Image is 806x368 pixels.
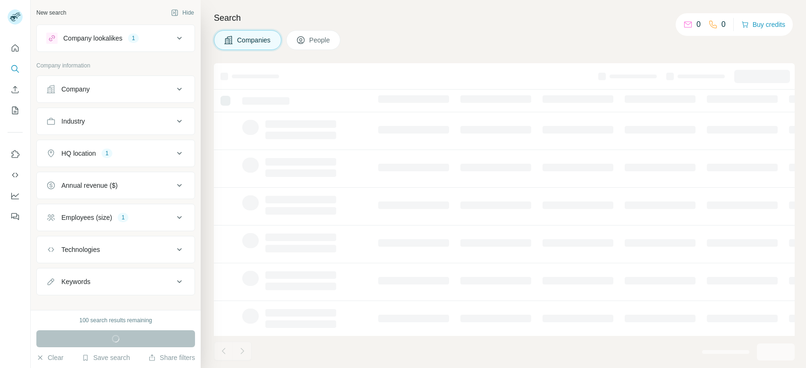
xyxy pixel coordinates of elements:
div: Technologies [61,245,100,254]
button: Share filters [148,353,195,362]
div: New search [36,8,66,17]
button: Technologies [37,238,195,261]
button: Industry [37,110,195,133]
p: 0 [721,19,726,30]
button: Save search [82,353,130,362]
button: Company lookalikes1 [37,27,195,50]
button: Feedback [8,208,23,225]
button: Annual revenue ($) [37,174,195,197]
div: Industry [61,117,85,126]
div: Employees (size) [61,213,112,222]
button: My lists [8,102,23,119]
div: 1 [118,213,128,222]
button: HQ location1 [37,142,195,165]
button: Use Surfe API [8,167,23,184]
div: Company lookalikes [63,33,122,43]
button: Quick start [8,40,23,57]
button: Clear [36,353,63,362]
span: Companies [237,35,271,45]
div: 1 [102,149,112,158]
button: Use Surfe on LinkedIn [8,146,23,163]
button: Buy credits [741,18,785,31]
h4: Search [214,11,795,25]
button: Search [8,60,23,77]
button: Keywords [37,270,195,293]
button: Company [37,78,195,100]
div: Annual revenue ($) [61,181,118,190]
button: Hide [164,6,201,20]
div: Keywords [61,277,90,286]
p: 0 [696,19,701,30]
button: Employees (size)1 [37,206,195,229]
div: HQ location [61,149,96,158]
button: Enrich CSV [8,81,23,98]
div: Company [61,84,90,94]
button: Dashboard [8,187,23,204]
div: 100 search results remaining [79,316,152,325]
p: Company information [36,61,195,70]
div: 1 [128,34,139,42]
span: People [309,35,331,45]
